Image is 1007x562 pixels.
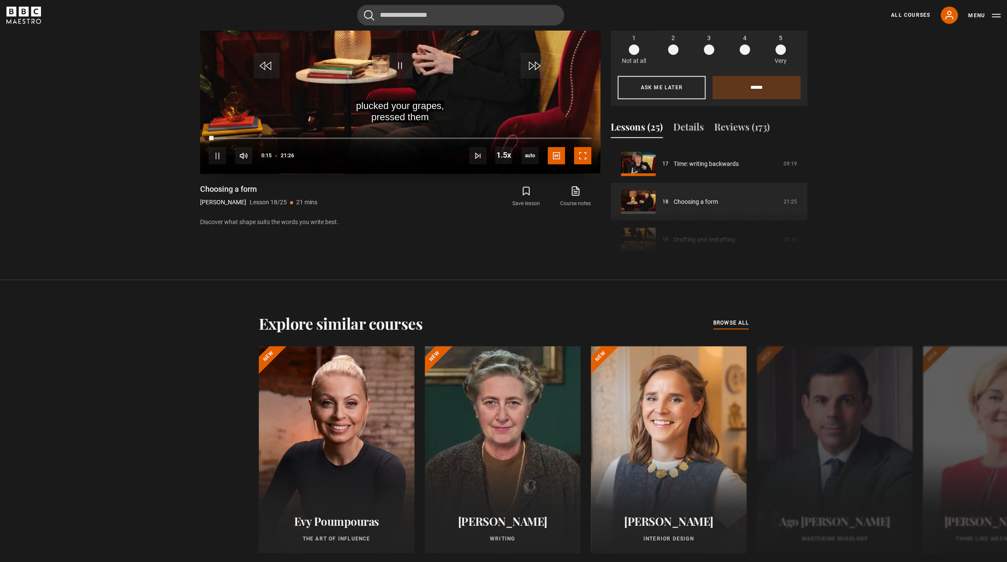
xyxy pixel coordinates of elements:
button: Playback Rate [495,147,512,164]
p: The Art of Influence [269,535,404,543]
span: browse all [713,318,749,327]
button: Captions [548,147,565,164]
button: Toggle navigation [968,11,1001,20]
span: 1 [632,34,636,43]
a: All Courses [891,11,930,19]
h2: [PERSON_NAME] [601,515,736,528]
a: [PERSON_NAME] Writing New [425,346,580,553]
p: Not at all [622,56,646,66]
h2: Explore similar courses [259,314,423,332]
p: Interior Design [601,535,736,543]
a: browse all [713,318,749,328]
p: Mastering Mixology [767,535,902,543]
span: 3 [707,34,711,43]
p: Writing [435,535,570,543]
a: Time: writing backwards [674,159,739,169]
span: 2 [671,34,675,43]
button: Details [673,120,704,138]
h1: Choosing a form [200,184,317,194]
button: Mute [235,147,252,164]
p: Very [772,56,789,66]
button: Save lesson [502,184,551,209]
button: Submit the search query [364,10,374,21]
p: 21 mins [296,198,317,207]
div: Current quality: 720p [521,147,539,164]
p: [PERSON_NAME] [200,198,246,207]
h2: Evy Poumpouras [269,515,404,528]
span: - [275,153,277,159]
span: 5 [779,34,782,43]
span: 0:15 [261,148,272,163]
button: Fullscreen [574,147,591,164]
h2: [PERSON_NAME] [435,515,570,528]
button: Lessons (25) [611,120,663,138]
span: 4 [743,34,747,43]
div: Progress Bar [209,137,591,139]
button: Ask me later [618,76,706,99]
p: Discover what shape suits the words you write best. [200,218,600,227]
input: Search [357,5,564,25]
p: Lesson 18/25 [250,198,287,207]
a: Course notes [551,184,600,209]
span: auto [521,147,539,164]
h2: Ago [PERSON_NAME] [767,515,902,528]
a: Ago [PERSON_NAME] Mastering Mixology New [757,346,913,553]
span: 21:26 [281,148,294,163]
a: Evy Poumpouras The Art of Influence New [259,346,414,553]
svg: BBC Maestro [6,6,41,24]
a: [PERSON_NAME] Interior Design New [591,346,747,553]
button: Reviews (173) [714,120,770,138]
button: Pause [209,147,226,164]
a: Choosing a form [674,197,718,206]
button: Next Lesson [469,147,486,164]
